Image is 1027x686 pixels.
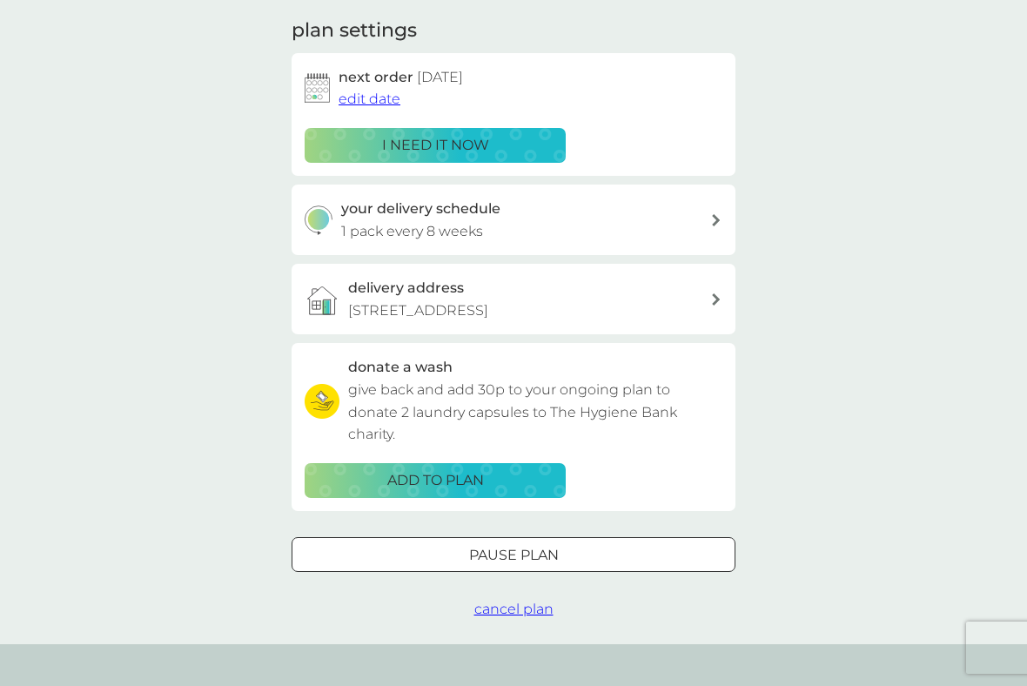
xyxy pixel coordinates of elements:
p: [STREET_ADDRESS] [348,299,488,322]
h3: delivery address [348,277,464,299]
button: cancel plan [474,598,554,621]
button: edit date [339,88,400,111]
button: Pause plan [292,537,735,572]
button: i need it now [305,128,566,163]
span: edit date [339,91,400,107]
span: cancel plan [474,601,554,617]
a: delivery address[STREET_ADDRESS] [292,264,735,334]
button: ADD TO PLAN [305,463,566,498]
p: give back and add 30p to your ongoing plan to donate 2 laundry capsules to The Hygiene Bank charity. [348,379,722,446]
h2: next order [339,66,463,89]
p: 1 pack every 8 weeks [341,220,483,243]
span: [DATE] [417,69,463,85]
p: Pause plan [469,544,559,567]
h3: your delivery schedule [341,198,500,220]
h3: donate a wash [348,356,453,379]
h2: plan settings [292,17,417,44]
p: ADD TO PLAN [387,469,484,492]
button: your delivery schedule1 pack every 8 weeks [292,185,735,255]
p: i need it now [382,134,489,157]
